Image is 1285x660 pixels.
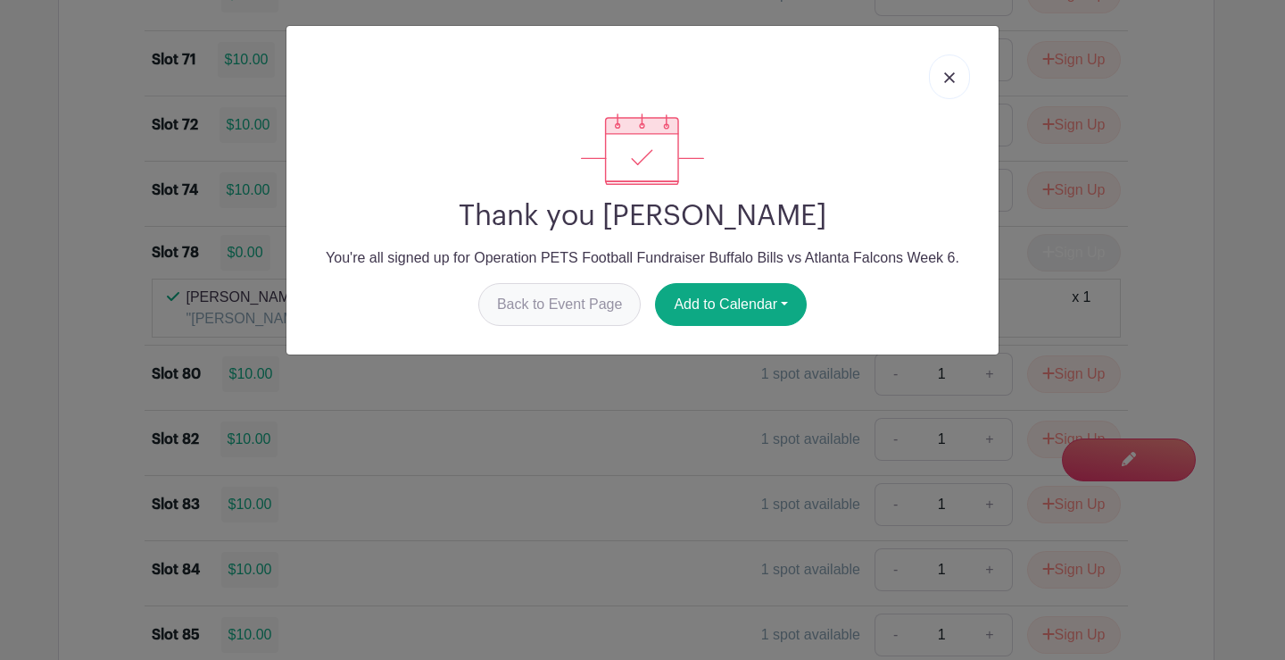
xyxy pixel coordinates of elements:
img: signup_complete-c468d5dda3e2740ee63a24cb0ba0d3ce5d8a4ecd24259e683200fb1569d990c8.svg [581,113,704,185]
p: You're all signed up for Operation PETS Football Fundraiser Buffalo Bills vs Atlanta Falcons Week 6. [301,247,984,269]
img: close_button-5f87c8562297e5c2d7936805f587ecaba9071eb48480494691a3f1689db116b3.svg [944,72,955,83]
h2: Thank you [PERSON_NAME] [301,199,984,233]
a: Back to Event Page [478,283,642,326]
button: Add to Calendar [655,283,807,326]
